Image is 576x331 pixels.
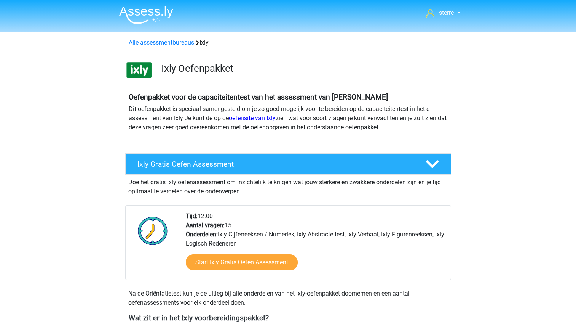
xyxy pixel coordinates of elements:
[137,160,413,169] h4: Ixly Gratis Oefen Assessment
[134,212,172,250] img: Klok
[186,231,218,238] b: Onderdelen:
[186,212,198,220] b: Tijd:
[180,212,450,280] div: 12:00 15 Ixly Cijferreeksen / Numeriek, Ixly Abstracte test, Ixly Verbaal, Ixly Figurenreeksen, I...
[439,9,454,16] span: sterre
[126,38,451,47] div: Ixly
[186,222,225,229] b: Aantal vragen:
[126,56,153,84] img: ixly.png
[186,254,298,270] a: Start Ixly Gratis Oefen Assessment
[129,104,448,132] p: Dit oefenpakket is speciaal samengesteld om je zo goed mogelijk voor te bereiden op de capaciteit...
[122,153,454,175] a: Ixly Gratis Oefen Assessment
[125,175,451,196] div: Doe het gratis Ixly oefenassessment om inzichtelijk te krijgen wat jouw sterkere en zwakkere onde...
[119,6,173,24] img: Assessly
[125,289,451,307] div: Na de Oriëntatietest kun je de uitleg bij alle onderdelen van het Ixly-oefenpakket doornemen en e...
[229,114,276,122] a: oefensite van Ixly
[423,8,463,18] a: sterre
[129,313,448,322] h4: Wat zit er in het Ixly voorbereidingspakket?
[129,93,388,101] b: Oefenpakket voor de capaciteitentest van het assessment van [PERSON_NAME]
[161,63,445,74] h3: Ixly Oefenpakket
[129,39,194,46] a: Alle assessmentbureaus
